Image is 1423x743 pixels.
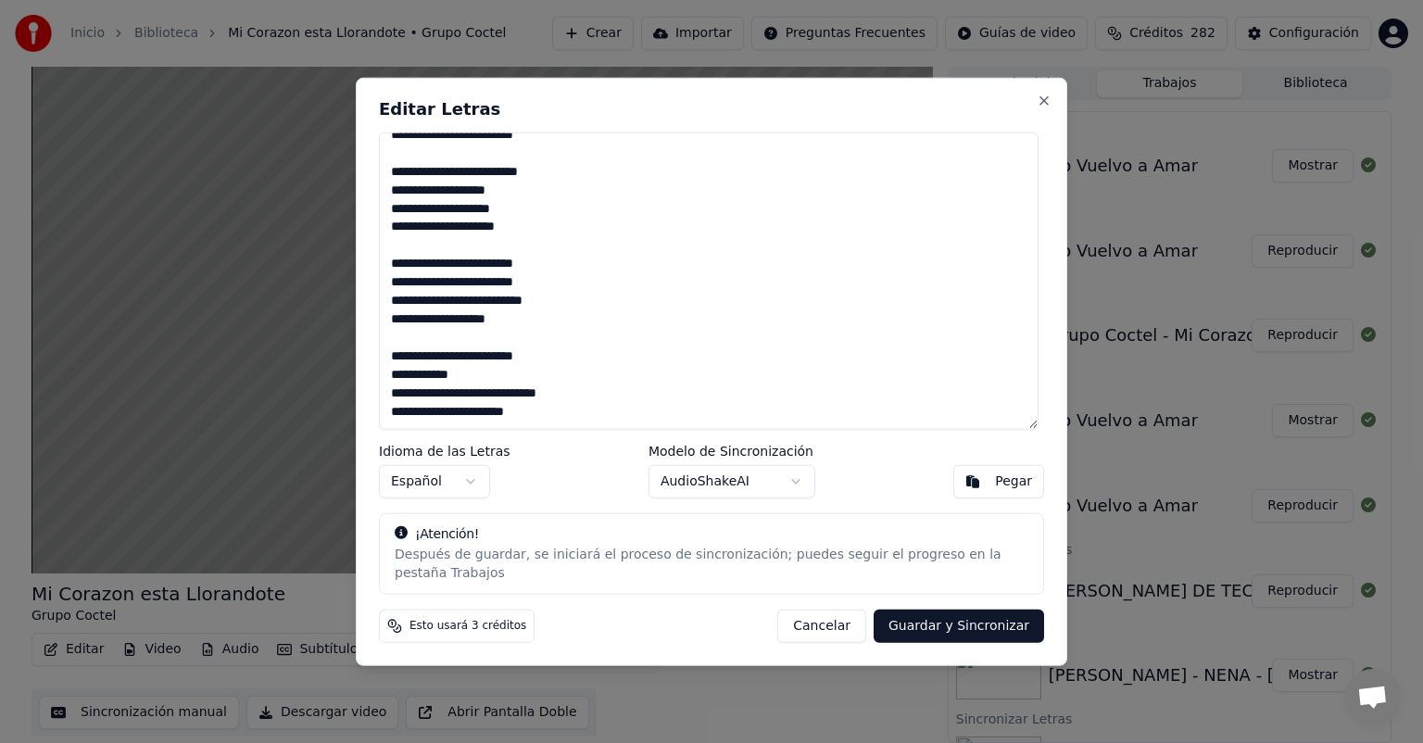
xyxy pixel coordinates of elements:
div: ¡Atención! [395,524,1028,543]
label: Idioma de las Letras [379,444,510,457]
button: Pegar [953,464,1044,497]
div: Después de guardar, se iniciará el proceso de sincronización; puedes seguir el progreso en la pes... [395,545,1028,582]
button: Guardar y Sincronizar [874,609,1044,642]
div: Pegar [995,472,1032,490]
h2: Editar Letras [379,101,1044,118]
button: Cancelar [777,609,866,642]
span: Esto usará 3 créditos [409,618,526,633]
label: Modelo de Sincronización [649,444,815,457]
